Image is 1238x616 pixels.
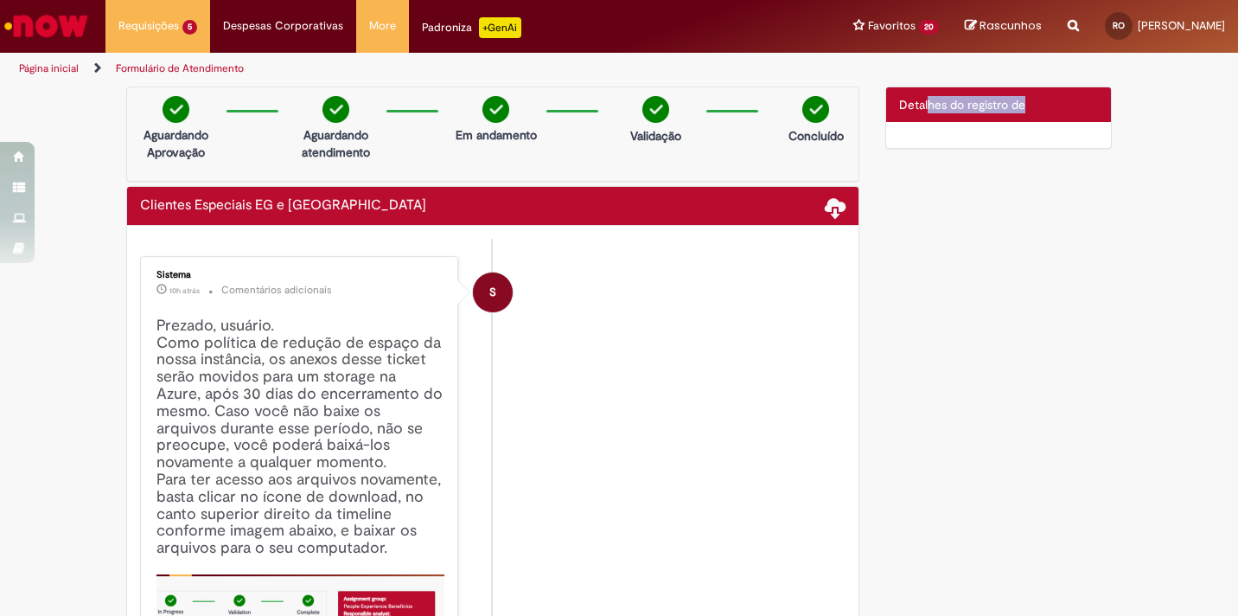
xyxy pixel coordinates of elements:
[118,17,179,35] span: Requisições
[788,127,844,144] p: Concluído
[169,286,200,296] time: 28/08/2025 00:51:41
[802,96,829,123] img: check-circle-green.png
[456,126,537,144] p: Em andamento
[1138,18,1225,33] span: [PERSON_NAME]
[489,272,496,313] span: S
[294,126,378,161] p: Aguardando atendimento
[116,61,244,75] a: Formulário de Atendimento
[19,61,79,75] a: Página inicial
[140,198,426,214] h2: Clientes Especiais EG e AS Histórico de tíquete
[630,127,681,144] p: Validação
[482,96,509,123] img: check-circle-green.png
[473,273,513,312] div: System
[322,96,349,123] img: check-circle-green.png
[134,126,218,161] p: Aguardando Aprovação
[223,17,343,35] span: Despesas Corporativas
[369,17,396,35] span: More
[868,17,916,35] span: Favoritos
[479,17,521,38] p: +GenAi
[919,20,939,35] span: 20
[182,20,197,35] span: 5
[13,53,813,85] ul: Trilhas de página
[2,9,91,43] img: ServiceNow
[169,286,200,296] span: 10h atrás
[221,283,332,298] small: Comentários adicionais
[899,97,1025,112] span: Detalhes do registro de
[965,18,1042,35] a: Rascunhos
[825,196,846,217] span: Baixar anexos
[163,96,189,123] img: check-circle-green.png
[156,270,444,280] div: Sistema
[980,17,1042,34] span: Rascunhos
[642,96,669,123] img: check-circle-green.png
[422,17,521,38] div: Padroniza
[1113,20,1125,31] span: RO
